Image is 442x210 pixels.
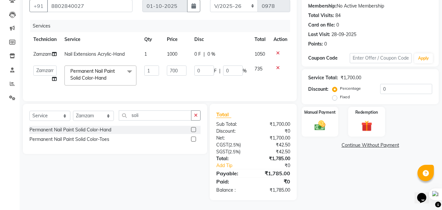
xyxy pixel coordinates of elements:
[303,142,437,149] a: Continue Without Payment
[331,31,356,38] div: 28-09-2025
[304,109,336,115] label: Manual Payment
[211,187,253,194] div: Balance :
[308,3,337,10] div: Membership:
[194,51,201,58] span: 0 F
[324,41,327,48] div: 0
[167,51,177,57] span: 1000
[211,155,253,162] div: Total:
[350,53,412,63] input: Enter Offer / Coupon Code
[415,184,435,203] iframe: chat widget
[214,67,217,74] span: F
[255,51,265,57] span: 1050
[211,169,253,177] div: Payable:
[64,51,125,57] span: Nail Extensions Acrylic-Hand
[190,32,251,47] th: Disc
[29,136,109,143] div: Permanent Nail Paint Solid Color-Toes
[211,121,253,128] div: Sub Total:
[308,22,335,29] div: Card on file:
[216,149,228,155] span: SGST
[219,67,221,74] span: |
[414,53,433,63] button: Apply
[308,55,349,62] div: Coupon Code
[211,178,253,185] div: Paid:
[33,51,51,57] span: Zamzam
[140,32,163,47] th: Qty
[253,128,295,135] div: ₹0
[308,74,338,81] div: Service Total:
[253,178,295,185] div: ₹0
[355,109,378,115] label: Redemption
[308,3,432,10] div: No Active Membership
[211,148,253,155] div: ( )
[119,110,191,121] input: Search or Scan
[253,155,295,162] div: ₹1,785.00
[211,128,253,135] div: Discount:
[211,142,253,148] div: ( )
[253,169,295,177] div: ₹1,785.00
[308,86,328,93] div: Discount:
[340,86,361,91] label: Percentage
[253,121,295,128] div: ₹1,700.00
[251,32,270,47] th: Total
[308,41,323,48] div: Points:
[308,31,330,38] div: Last Visit:
[229,149,239,154] span: 2.5%
[253,142,295,148] div: ₹42.50
[216,111,231,118] span: Total
[30,20,295,32] div: Services
[106,75,109,81] a: x
[311,119,329,132] img: _cash.svg
[211,135,253,142] div: Net:
[308,12,334,19] div: Total Visits:
[70,68,115,81] span: Permanent Nail Paint Solid Color-Hand
[270,32,291,47] th: Action
[255,66,262,72] span: 735
[253,187,295,194] div: ₹1,785.00
[144,51,147,57] span: 1
[243,67,247,74] span: %
[61,32,140,47] th: Service
[203,51,205,58] span: |
[253,148,295,155] div: ₹42.50
[163,32,190,47] th: Price
[340,94,350,100] label: Fixed
[336,22,339,29] div: 0
[253,135,295,142] div: ₹1,700.00
[260,162,295,169] div: ₹0
[216,142,228,148] span: CGST
[341,74,361,81] div: ₹1,700.00
[335,12,341,19] div: 84
[211,162,260,169] a: Add Tip
[358,119,376,133] img: _gift.svg
[29,126,111,133] div: Permanent Nail Paint Solid Color-Hand
[29,32,61,47] th: Technician
[207,51,215,58] span: 0 %
[230,142,239,147] span: 2.5%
